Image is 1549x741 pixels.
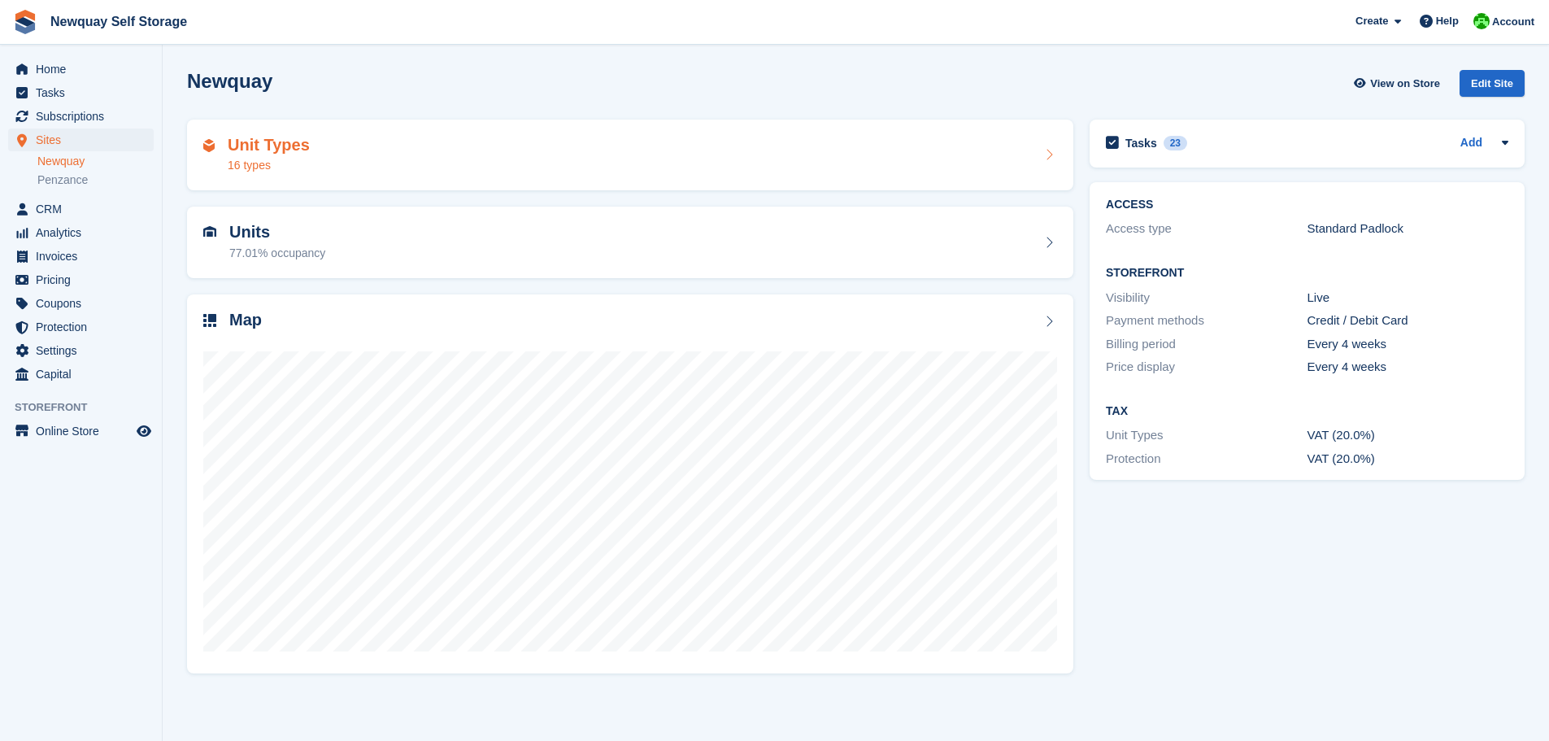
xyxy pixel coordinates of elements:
[36,81,133,104] span: Tasks
[36,129,133,151] span: Sites
[229,223,325,242] h2: Units
[37,154,154,169] a: Newquay
[228,157,310,174] div: 16 types
[37,172,154,188] a: Penzance
[1460,70,1525,97] div: Edit Site
[8,316,154,338] a: menu
[187,207,1073,278] a: Units 77.01% occupancy
[1370,76,1440,92] span: View on Store
[1473,13,1490,29] img: Baylor
[1106,426,1307,445] div: Unit Types
[1106,450,1307,469] div: Protection
[228,136,310,155] h2: Unit Types
[8,198,154,220] a: menu
[203,226,216,238] img: unit-icn-7be61d7bf1b0ce9d3e12c5938cc71ed9869f7b940bace4675aadf7bd6d80202e.svg
[36,198,133,220] span: CRM
[229,245,325,262] div: 77.01% occupancy
[44,8,194,35] a: Newquay Self Storage
[1106,312,1307,330] div: Payment methods
[36,292,133,315] span: Coupons
[8,363,154,386] a: menu
[8,105,154,128] a: menu
[1308,220,1508,238] div: Standard Padlock
[1492,14,1534,30] span: Account
[1106,405,1508,418] h2: Tax
[15,399,162,416] span: Storefront
[36,105,133,128] span: Subscriptions
[187,70,272,92] h2: Newquay
[1106,198,1508,211] h2: ACCESS
[8,292,154,315] a: menu
[8,81,154,104] a: menu
[36,420,133,442] span: Online Store
[1355,13,1388,29] span: Create
[1308,358,1508,377] div: Every 4 weeks
[1308,426,1508,445] div: VAT (20.0%)
[203,314,216,327] img: map-icn-33ee37083ee616e46c38cad1a60f524a97daa1e2b2c8c0bc3eb3415660979fc1.svg
[36,363,133,386] span: Capital
[1308,450,1508,469] div: VAT (20.0%)
[36,316,133,338] span: Protection
[8,268,154,291] a: menu
[1106,220,1307,238] div: Access type
[8,339,154,362] a: menu
[187,120,1073,191] a: Unit Types 16 types
[8,420,154,442] a: menu
[1125,136,1157,150] h2: Tasks
[1460,70,1525,103] a: Edit Site
[36,58,133,81] span: Home
[8,245,154,268] a: menu
[1106,335,1307,354] div: Billing period
[187,294,1073,674] a: Map
[1308,312,1508,330] div: Credit / Debit Card
[1106,289,1307,307] div: Visibility
[8,129,154,151] a: menu
[134,421,154,441] a: Preview store
[1436,13,1459,29] span: Help
[36,221,133,244] span: Analytics
[8,221,154,244] a: menu
[1308,289,1508,307] div: Live
[203,139,215,152] img: unit-type-icn-2b2737a686de81e16bb02015468b77c625bbabd49415b5ef34ead5e3b44a266d.svg
[36,245,133,268] span: Invoices
[1460,134,1482,153] a: Add
[1308,335,1508,354] div: Every 4 weeks
[1106,358,1307,377] div: Price display
[229,311,262,329] h2: Map
[1106,267,1508,280] h2: Storefront
[1164,136,1187,150] div: 23
[1351,70,1447,97] a: View on Store
[36,339,133,362] span: Settings
[36,268,133,291] span: Pricing
[13,10,37,34] img: stora-icon-8386f47178a22dfd0bd8f6a31ec36ba5ce8667c1dd55bd0f319d3a0aa187defe.svg
[8,58,154,81] a: menu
